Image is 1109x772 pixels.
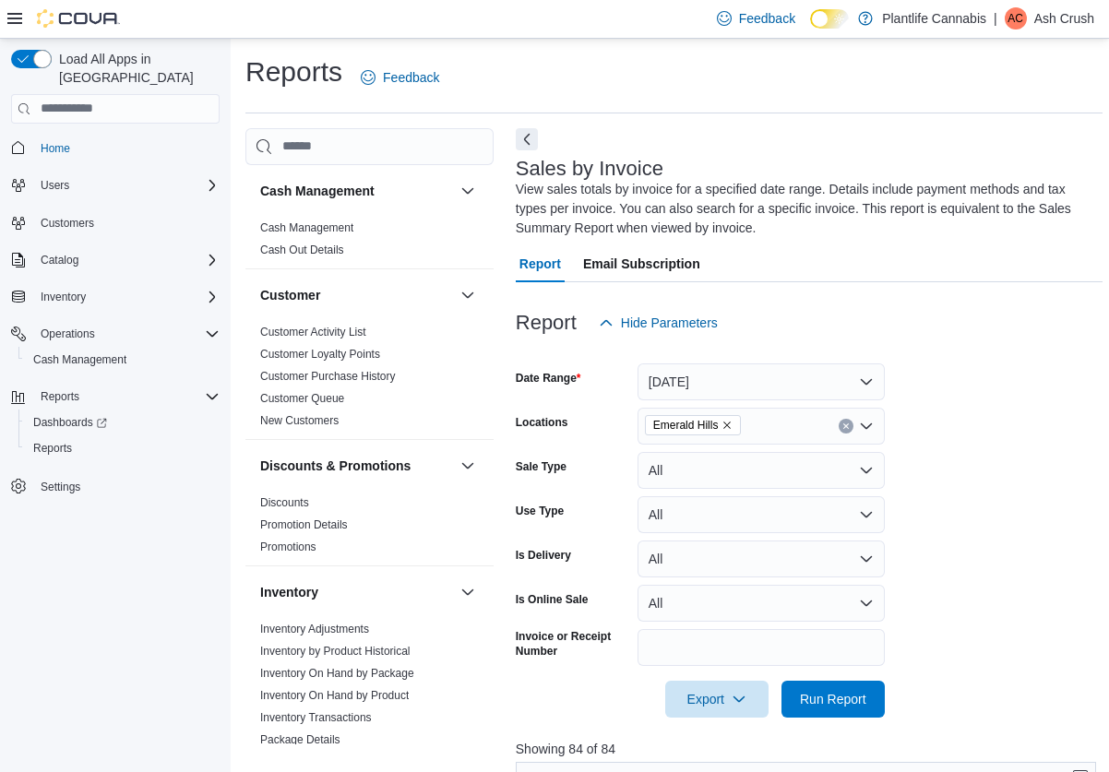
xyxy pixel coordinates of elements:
label: Locations [516,415,568,430]
button: Clear input [839,419,853,434]
a: Customer Queue [260,392,344,405]
a: Inventory Transactions [260,711,372,724]
a: Inventory by Product Historical [260,645,411,658]
button: Next [516,128,538,150]
button: All [638,540,885,577]
a: Home [33,137,78,160]
button: Home [4,135,227,161]
span: Cash Out Details [260,243,344,257]
p: Plantlife Cannabis [882,7,986,30]
button: Hide Parameters [591,304,725,341]
button: All [638,452,885,489]
span: Customers [41,216,94,231]
span: Home [41,141,70,156]
button: All [638,585,885,622]
a: New Customers [260,414,339,427]
span: Cash Management [26,349,220,371]
span: Customers [33,211,220,234]
span: Dark Mode [810,29,811,30]
button: Discounts & Promotions [457,455,479,477]
span: Hide Parameters [621,314,718,332]
span: Discounts [260,495,309,510]
span: Emerald Hills [645,415,742,435]
a: Inventory Adjustments [260,623,369,635]
span: Inventory [33,286,220,308]
button: Customer [457,284,479,306]
h3: Discounts & Promotions [260,457,411,475]
span: Dashboards [26,411,220,434]
p: Ash Crush [1034,7,1094,30]
img: Cova [37,9,120,28]
button: Users [4,172,227,198]
button: Operations [4,321,227,347]
span: Feedback [739,9,795,28]
p: Showing 84 of 84 [516,740,1103,758]
a: Promotions [260,540,316,553]
a: Reports [26,437,79,459]
span: Load All Apps in [GEOGRAPHIC_DATA] [52,50,220,87]
button: Operations [33,323,102,345]
button: Open list of options [859,419,874,434]
a: Customer Activity List [260,326,366,338]
div: Customer [245,321,494,439]
nav: Complex example [11,127,220,548]
span: AC [1008,7,1023,30]
span: Users [33,174,220,196]
h3: Report [516,312,577,334]
label: Date Range [516,371,581,386]
span: Customer Queue [260,391,344,406]
span: Report [519,245,561,282]
button: Cash Management [260,182,453,200]
h1: Reports [245,53,342,90]
label: Invoice or Receipt Number [516,629,630,659]
span: Customer Activity List [260,325,366,339]
div: Ash Crush [1005,7,1027,30]
p: | [994,7,997,30]
a: Dashboards [18,410,227,435]
a: Customer Purchase History [260,370,396,383]
button: Inventory [457,581,479,603]
span: Operations [41,327,95,341]
button: All [638,496,885,533]
span: Email Subscription [583,245,700,282]
a: Customer Loyalty Points [260,348,380,361]
button: Cash Management [457,180,479,202]
span: Run Report [800,690,866,708]
span: Settings [41,480,80,494]
button: Reports [4,384,227,410]
h3: Sales by Invoice [516,158,663,180]
a: Inventory On Hand by Product [260,689,409,702]
span: Inventory Adjustments [260,622,369,636]
label: Is Delivery [516,548,571,563]
span: Inventory [41,290,86,304]
a: Inventory On Hand by Package [260,667,414,680]
label: Use Type [516,504,564,518]
span: Customer Loyalty Points [260,347,380,362]
a: Cash Management [260,221,353,234]
span: Inventory On Hand by Package [260,666,414,681]
span: Customer Purchase History [260,369,396,384]
span: Cash Management [260,220,353,235]
span: New Customers [260,413,339,428]
div: View sales totals by invoice for a specified date range. Details include payment methods and tax ... [516,180,1093,238]
span: Reports [41,389,79,404]
span: Inventory Transactions [260,710,372,725]
button: Discounts & Promotions [260,457,453,475]
span: Reports [33,386,220,408]
input: Dark Mode [810,9,849,29]
span: Package Details [260,732,340,747]
span: Cash Management [33,352,126,367]
button: Settings [4,472,227,499]
button: Inventory [4,284,227,310]
span: Reports [26,437,220,459]
button: Inventory [260,583,453,601]
button: [DATE] [638,363,885,400]
span: Catalog [33,249,220,271]
span: Promotion Details [260,517,348,532]
button: Catalog [4,247,227,273]
span: Emerald Hills [653,416,719,434]
span: Feedback [383,68,439,87]
h3: Cash Management [260,182,375,200]
a: Feedback [353,59,447,96]
button: Run Report [781,681,885,718]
